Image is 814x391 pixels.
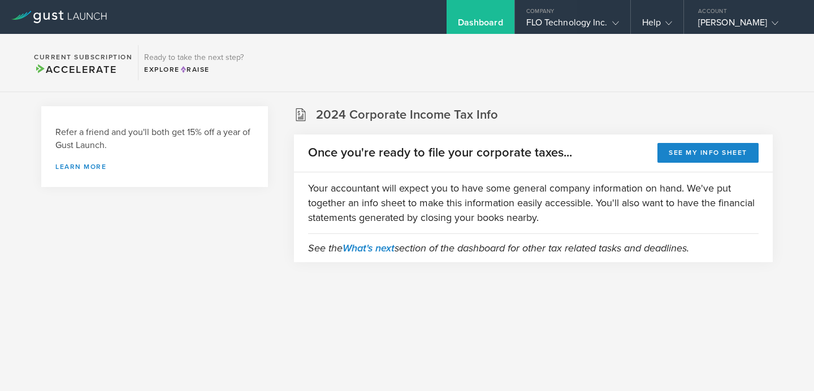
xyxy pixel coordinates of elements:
div: [PERSON_NAME] [698,17,794,34]
div: Dashboard [458,17,503,34]
div: Help [642,17,672,34]
iframe: Chat Widget [757,337,814,391]
div: FLO Technology Inc. [526,17,619,34]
